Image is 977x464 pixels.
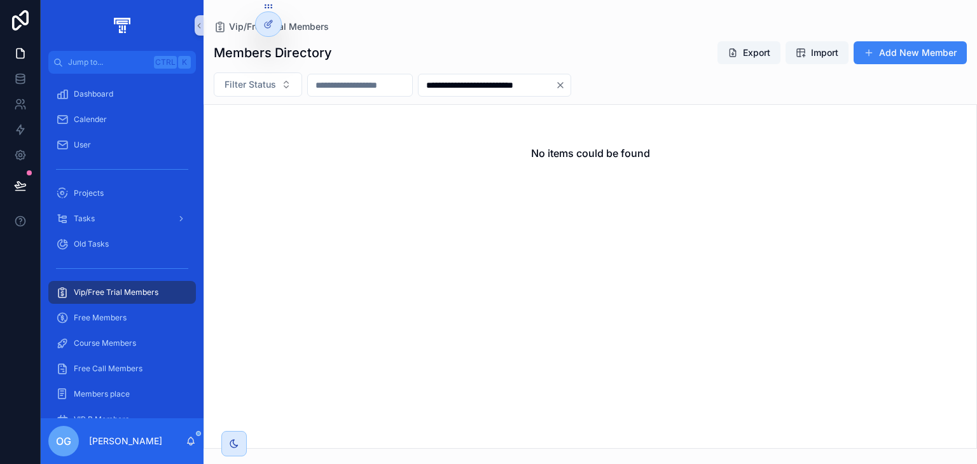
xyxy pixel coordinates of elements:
[74,364,142,374] span: Free Call Members
[48,233,196,256] a: Old Tasks
[74,188,104,198] span: Projects
[74,214,95,224] span: Tasks
[48,207,196,230] a: Tasks
[74,389,130,399] span: Members place
[811,46,838,59] span: Import
[56,433,71,449] span: OG
[48,182,196,205] a: Projects
[48,108,196,131] a: Calender
[74,313,127,323] span: Free Members
[48,383,196,406] a: Members place
[111,15,132,36] img: App logo
[48,281,196,304] a: Vip/Free Trial Members
[179,57,190,67] span: K
[74,140,91,150] span: User
[74,239,109,249] span: Old Tasks
[154,56,177,69] span: Ctrl
[48,306,196,329] a: Free Members
[48,83,196,106] a: Dashboard
[225,78,276,91] span: Filter Status
[48,133,196,156] a: User
[717,41,780,64] button: Export
[74,89,113,99] span: Dashboard
[555,80,571,90] button: Clear
[48,51,196,74] button: Jump to...CtrlK
[74,114,107,125] span: Calender
[214,20,329,33] a: Vip/Free Trial Members
[74,414,129,425] span: VIP B Members
[89,435,162,447] p: [PERSON_NAME]
[229,20,329,33] span: Vip/Free Trial Members
[531,146,650,161] h2: No items could be found
[786,41,849,64] button: Import
[68,57,149,67] span: Jump to...
[41,74,204,418] div: scrollable content
[48,332,196,355] a: Course Members
[48,408,196,431] a: VIP B Members
[74,338,136,348] span: Course Members
[74,287,158,297] span: Vip/Free Trial Members
[48,357,196,380] a: Free Call Members
[214,72,302,97] button: Select Button
[214,44,332,62] h1: Members Directory
[854,41,967,64] button: Add New Member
